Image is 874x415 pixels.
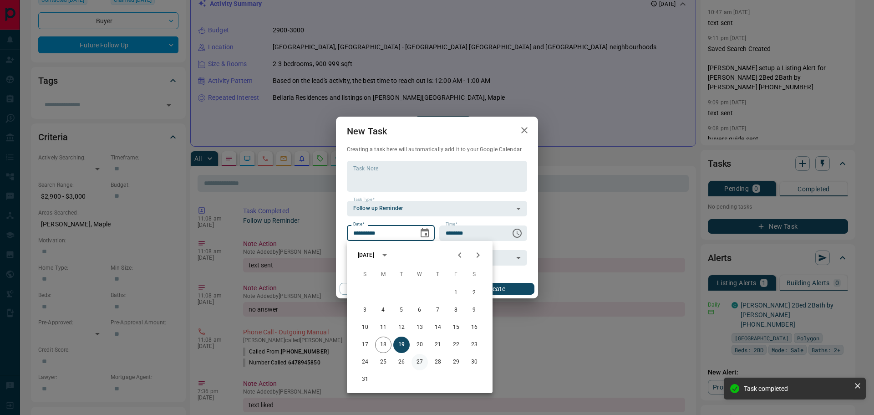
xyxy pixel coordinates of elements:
span: Thursday [430,266,446,284]
button: Next month [469,246,487,264]
span: Sunday [357,266,373,284]
button: 6 [412,302,428,318]
button: 8 [448,302,464,318]
button: 25 [375,354,391,370]
button: 13 [412,319,428,336]
button: 26 [393,354,410,370]
button: 29 [448,354,464,370]
p: Creating a task here will automatically add it to your Google Calendar. [347,146,527,154]
button: 2 [466,285,483,301]
button: 10 [357,319,373,336]
button: 22 [448,337,464,353]
button: 21 [430,337,446,353]
span: Saturday [466,266,483,284]
button: 18 [375,337,391,353]
button: 3 [357,302,373,318]
button: Create [457,283,534,295]
span: Wednesday [412,266,428,284]
button: 12 [393,319,410,336]
label: Time [446,221,457,227]
span: Friday [448,266,464,284]
button: 28 [430,354,446,370]
button: 4 [375,302,391,318]
button: 1 [448,285,464,301]
button: 31 [357,371,373,388]
button: 24 [357,354,373,370]
div: Follow up Reminder [347,201,527,216]
label: Task Type [353,197,375,203]
span: Tuesday [393,266,410,284]
button: Previous month [451,246,469,264]
button: 27 [412,354,428,370]
button: 19 [393,337,410,353]
h2: New Task [336,117,398,146]
button: 7 [430,302,446,318]
button: 11 [375,319,391,336]
button: Choose date, selected date is Aug 19, 2025 [416,224,434,242]
button: 16 [466,319,483,336]
button: Choose time, selected time is 6:00 AM [508,224,526,242]
label: Date [353,221,365,227]
button: Cancel [340,283,417,295]
button: 17 [357,337,373,353]
button: 23 [466,337,483,353]
button: 30 [466,354,483,370]
div: [DATE] [358,251,374,259]
button: 20 [412,337,428,353]
button: 14 [430,319,446,336]
button: calendar view is open, switch to year view [377,247,392,263]
span: Monday [375,266,391,284]
button: 15 [448,319,464,336]
button: 9 [466,302,483,318]
button: 5 [393,302,410,318]
div: Task completed [744,385,850,392]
